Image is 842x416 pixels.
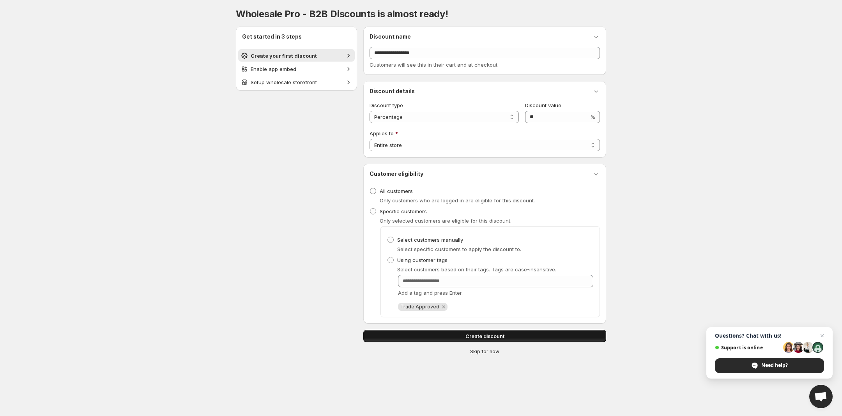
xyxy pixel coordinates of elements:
[370,62,499,68] span: Customers will see this in their cart and at checkout.
[370,87,415,95] h3: Discount details
[715,358,824,373] div: Need help?
[715,345,780,351] span: Support is online
[370,102,403,108] span: Discount type
[817,331,827,340] span: Close chat
[761,362,788,369] span: Need help?
[380,197,535,204] span: Only customers who are logged in are eligible for this discount.
[251,66,296,72] span: Enable app embed
[380,218,511,224] span: Only selected customers are eligible for this discount.
[363,330,606,342] button: Create discount
[465,332,504,340] span: Create discount
[590,114,595,120] span: %
[360,347,609,356] button: Skip for now
[370,33,411,41] h3: Discount name
[809,385,833,408] div: Open chat
[380,188,413,194] span: All customers
[370,170,423,178] h3: Customer eligibility
[715,333,824,339] span: Questions? Chat with us!
[236,8,606,20] h1: Wholesale Pro - B2B Discounts is almost ready!
[397,257,448,263] span: Using customer tags
[251,53,317,59] span: Create your first discount
[525,102,561,108] span: Discount value
[400,304,439,310] span: Trade Approved
[370,130,394,136] span: Applies to
[251,79,317,85] span: Setup wholesale storefront
[397,266,556,273] span: Select customers based on their tags. Tags are case-insensitive.
[397,246,521,252] span: Select specific customers to apply the discount to.
[397,237,463,243] span: Select customers manually
[398,290,463,296] span: Add a tag and press Enter.
[380,208,427,214] span: Specific customers
[470,349,499,355] span: Skip for now
[242,33,351,41] h2: Get started in 3 steps
[440,303,447,310] button: Remove Trade Approved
